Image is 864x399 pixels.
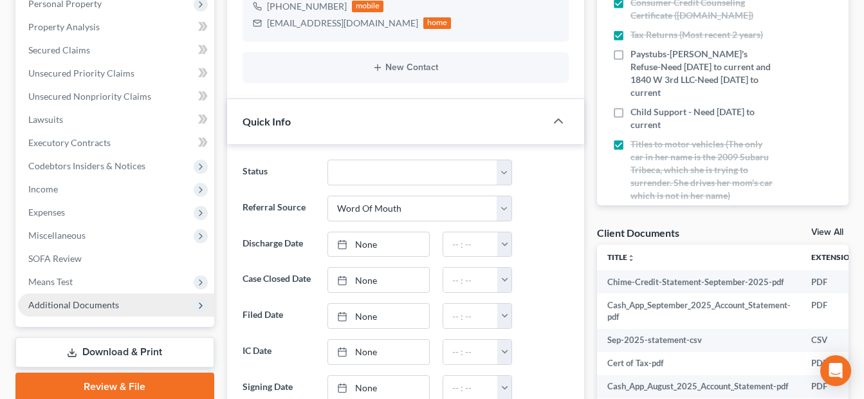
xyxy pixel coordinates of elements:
div: mobile [352,1,384,12]
input: -- : -- [443,340,498,364]
td: Cash_App_September_2025_Account_Statement-pdf [597,293,801,329]
a: Download & Print [15,337,214,367]
td: Sep-2025-statement-csv [597,329,801,352]
span: Unsecured Nonpriority Claims [28,91,151,102]
input: -- : -- [443,232,498,257]
span: Lawsuits [28,114,63,125]
span: Unsecured Priority Claims [28,68,134,79]
span: Additional Documents [28,299,119,310]
label: Discharge Date [236,232,321,257]
label: Referral Source [236,196,321,221]
label: Status [236,160,321,185]
label: IC Date [236,339,321,365]
a: Executory Contracts [18,131,214,154]
input: -- : -- [443,268,498,292]
div: [EMAIL_ADDRESS][DOMAIN_NAME] [267,17,418,30]
a: Unsecured Nonpriority Claims [18,85,214,108]
td: Cash_App_August_2025_Account_Statement-pdf [597,375,801,398]
a: Extensionunfold_more [811,252,863,262]
label: Case Closed Date [236,267,321,293]
a: SOFA Review [18,247,214,270]
td: Chime-Credit-Statement-September-2025-pdf [597,270,801,293]
span: Titles to motor vehicles (The only car in her name is the 2009 Subaru Tribeca, which she is tryin... [630,138,775,202]
span: Codebtors Insiders & Notices [28,160,145,171]
span: Child Support - Need [DATE] to current [630,106,775,131]
a: Lawsuits [18,108,214,131]
span: Income [28,183,58,194]
a: Secured Claims [18,39,214,62]
span: Executory Contracts [28,137,111,148]
a: None [328,340,429,364]
button: New Contact [253,62,558,73]
div: Open Intercom Messenger [820,355,851,386]
div: Client Documents [597,226,679,239]
a: Unsecured Priority Claims [18,62,214,85]
div: home [423,17,452,29]
a: None [328,304,429,328]
span: Miscellaneous [28,230,86,241]
a: None [328,232,429,257]
a: View All [811,228,843,237]
i: unfold_more [627,254,635,262]
input: -- : -- [443,304,498,328]
span: SOFA Review [28,253,82,264]
span: Expenses [28,207,65,218]
a: Property Analysis [18,15,214,39]
span: Tax Returns (Most recent 2 years) [630,28,763,41]
span: Secured Claims [28,44,90,55]
span: Paystubs-[PERSON_NAME]'s Refuse-Need [DATE] to current and 1840 W 3rd LLC-Need [DATE] to current [630,48,775,99]
a: Titleunfold_more [607,252,635,262]
span: Quick Info [243,115,291,127]
span: Means Test [28,276,73,287]
td: Cert of Tax-pdf [597,352,801,375]
label: Filed Date [236,303,321,329]
a: None [328,268,429,292]
span: Property Analysis [28,21,100,32]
